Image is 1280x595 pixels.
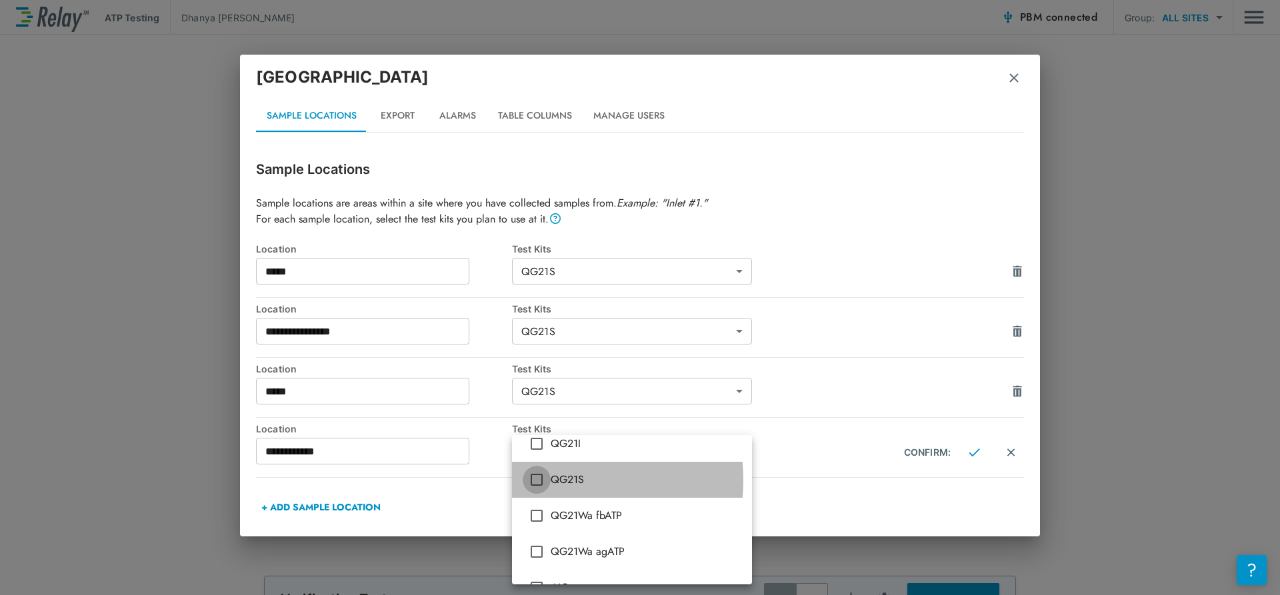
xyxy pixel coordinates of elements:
span: QG21Wa agATP [551,544,741,560]
span: QG21S [551,472,741,488]
iframe: Resource center [1237,555,1267,585]
span: QG21Wa fbATP [551,508,741,524]
span: QG21I [551,436,741,452]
